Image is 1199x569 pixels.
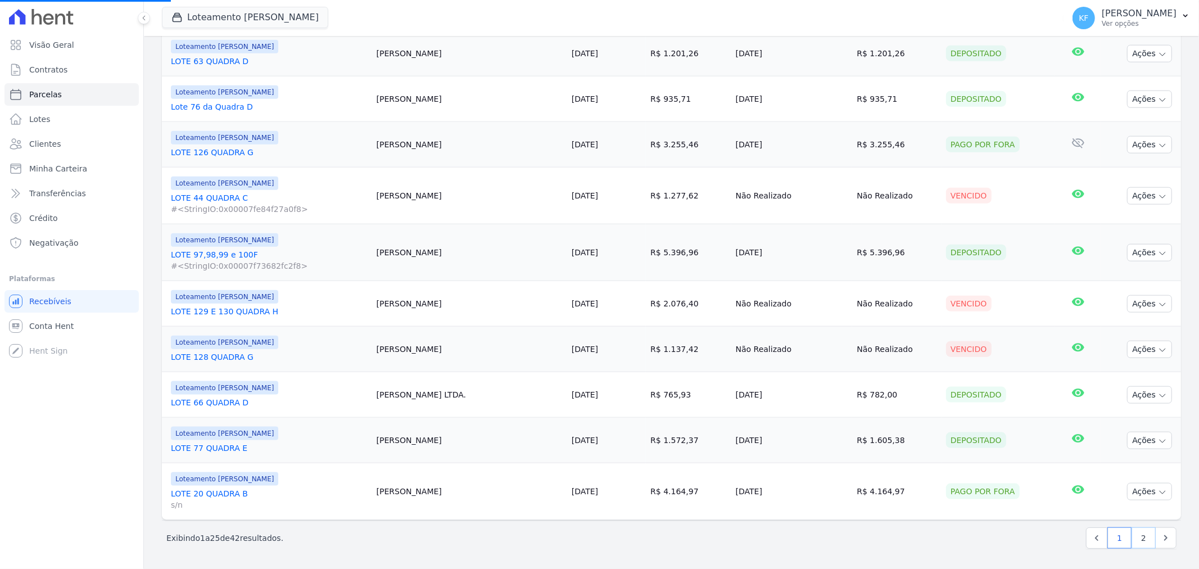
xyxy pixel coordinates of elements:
td: Não Realizado [731,168,853,224]
a: Previous [1086,527,1107,549]
td: R$ 1.605,38 [852,418,942,463]
button: Ações [1127,295,1172,313]
a: Minha Carteira [4,157,139,180]
td: [PERSON_NAME] [372,281,567,327]
td: R$ 4.164,97 [646,463,731,520]
div: Pago por fora [946,137,1020,152]
td: [PERSON_NAME] [372,76,567,122]
span: Crédito [29,213,58,224]
td: [DATE] [731,418,853,463]
button: Ações [1127,244,1172,261]
span: KF [1079,14,1088,22]
td: R$ 1.201,26 [852,31,942,76]
button: Ações [1127,432,1172,449]
span: Negativação [29,237,79,249]
span: s/n [171,499,368,511]
button: Ações [1127,187,1172,205]
span: 1 [200,534,205,543]
div: Depositado [946,46,1006,61]
div: Depositado [946,91,1006,107]
a: Transferências [4,182,139,205]
a: [DATE] [572,140,598,149]
span: Transferências [29,188,86,199]
td: [DATE] [731,122,853,168]
a: Parcelas [4,83,139,106]
td: [PERSON_NAME] [372,31,567,76]
td: R$ 5.396,96 [852,224,942,281]
span: #<StringIO:0x00007f73682fc2f8> [171,260,368,272]
td: R$ 1.137,42 [646,327,731,372]
td: [DATE] [731,372,853,418]
a: [DATE] [572,299,598,308]
a: [DATE] [572,248,598,257]
span: 42 [230,534,240,543]
span: Loteamento [PERSON_NAME] [171,40,278,53]
td: R$ 3.255,46 [646,122,731,168]
div: Plataformas [9,272,134,286]
span: Minha Carteira [29,163,87,174]
td: R$ 1.201,26 [646,31,731,76]
a: [DATE] [572,49,598,58]
td: R$ 782,00 [852,372,942,418]
td: Não Realizado [731,281,853,327]
a: Lotes [4,108,139,130]
div: Vencido [946,296,992,311]
a: LOTE 66 QUADRA D [171,397,368,408]
span: #<StringIO:0x00007fe84f27a0f8> [171,204,368,215]
span: 25 [210,534,220,543]
span: Visão Geral [29,39,74,51]
span: Loteamento [PERSON_NAME] [171,233,278,247]
a: [DATE] [572,390,598,399]
span: Loteamento [PERSON_NAME] [171,336,278,349]
div: Depositado [946,432,1006,448]
a: Next [1155,527,1177,549]
td: R$ 2.076,40 [646,281,731,327]
button: Ações [1127,45,1172,62]
td: [PERSON_NAME] [372,463,567,520]
p: Ver opções [1102,19,1177,28]
a: Recebíveis [4,290,139,313]
button: Ações [1127,341,1172,358]
button: KF [PERSON_NAME] Ver opções [1064,2,1199,34]
span: Loteamento [PERSON_NAME] [171,427,278,440]
td: Não Realizado [852,281,942,327]
td: Não Realizado [731,327,853,372]
a: [DATE] [572,191,598,200]
span: Loteamento [PERSON_NAME] [171,131,278,144]
p: Exibindo a de resultados. [166,532,283,544]
a: [DATE] [572,436,598,445]
td: R$ 765,93 [646,372,731,418]
a: Visão Geral [4,34,139,56]
span: Lotes [29,114,51,125]
button: Ações [1127,386,1172,404]
a: [DATE] [572,487,598,496]
a: LOTE 20 QUADRA Bs/n [171,488,368,511]
a: [DATE] [572,94,598,103]
td: R$ 4.164,97 [852,463,942,520]
a: LOTE 77 QUADRA E [171,442,368,454]
a: Lote 76 da Quadra D [171,101,368,112]
span: Loteamento [PERSON_NAME] [171,177,278,190]
td: R$ 3.255,46 [852,122,942,168]
td: [PERSON_NAME] [372,224,567,281]
span: Loteamento [PERSON_NAME] [171,85,278,99]
p: [PERSON_NAME] [1102,8,1177,19]
td: [DATE] [731,463,853,520]
div: Depositado [946,245,1006,260]
a: Negativação [4,232,139,254]
a: [DATE] [572,345,598,354]
td: R$ 1.277,62 [646,168,731,224]
a: Conta Hent [4,315,139,337]
span: Loteamento [PERSON_NAME] [171,290,278,304]
button: Ações [1127,136,1172,153]
td: R$ 1.572,37 [646,418,731,463]
td: R$ 935,71 [646,76,731,122]
span: Conta Hent [29,320,74,332]
td: [PERSON_NAME] [372,122,567,168]
span: Parcelas [29,89,62,100]
button: Ações [1127,91,1172,108]
a: LOTE 63 QUADRA D [171,56,368,67]
td: [DATE] [731,31,853,76]
a: LOTE 129 E 130 QUADRA H [171,306,368,317]
td: R$ 935,71 [852,76,942,122]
